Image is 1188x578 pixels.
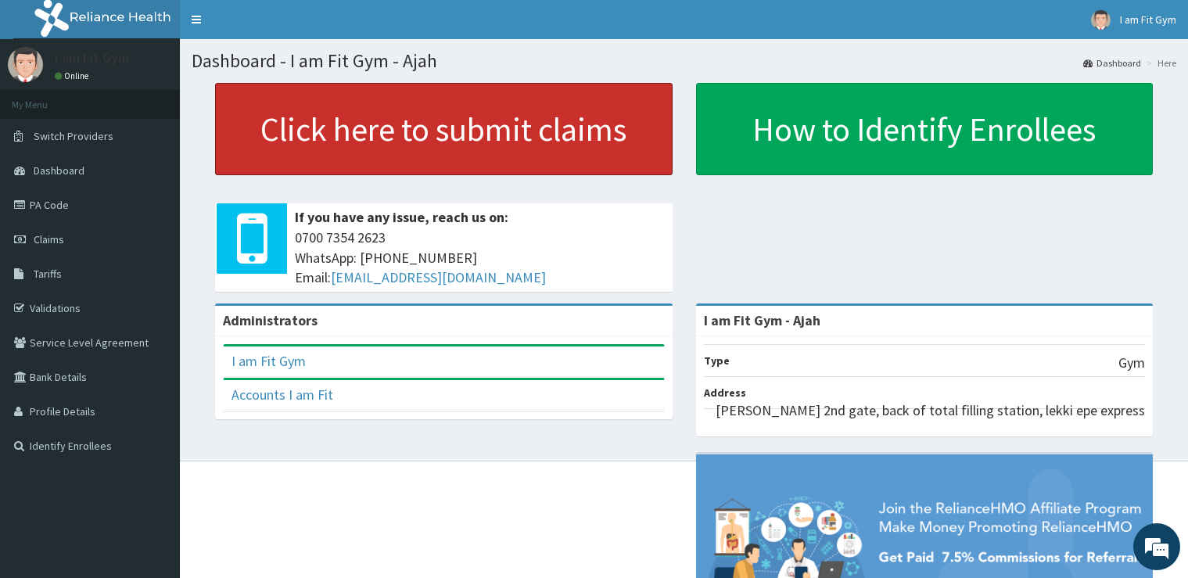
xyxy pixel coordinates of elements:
b: Address [704,386,746,400]
img: User Image [1091,10,1111,30]
li: Here [1143,56,1176,70]
span: 0700 7354 2623 WhatsApp: [PHONE_NUMBER] Email: [295,228,665,288]
a: How to Identify Enrollees [696,83,1154,175]
a: Click here to submit claims [215,83,673,175]
p: [PERSON_NAME] 2nd gate, back of total filling station, lekki epe express [716,400,1145,421]
a: I am Fit Gym [231,352,306,370]
p: I am Fit Gym [55,51,129,65]
a: Dashboard [1083,56,1141,70]
a: Online [55,70,92,81]
p: Gym [1118,353,1145,373]
span: Switch Providers [34,129,113,143]
a: Accounts I am Fit [231,386,333,404]
span: Claims [34,232,64,246]
b: Administrators [223,311,318,329]
span: I am Fit Gym [1120,13,1176,27]
b: Type [704,354,730,368]
span: Dashboard [34,163,84,178]
strong: I am Fit Gym - Ajah [704,311,820,329]
b: If you have any issue, reach us on: [295,208,508,226]
span: Tariffs [34,267,62,281]
img: User Image [8,47,43,82]
h1: Dashboard - I am Fit Gym - Ajah [192,51,1176,71]
a: [EMAIL_ADDRESS][DOMAIN_NAME] [331,268,546,286]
